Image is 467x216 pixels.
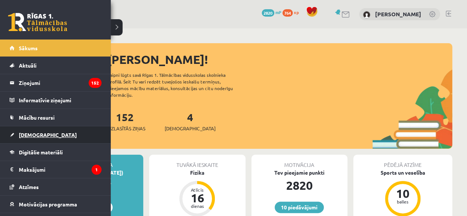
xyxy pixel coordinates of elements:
div: Fizika [149,169,245,176]
span: 2820 [262,9,274,17]
span: [DEMOGRAPHIC_DATA] [19,131,77,138]
span: Atzīmes [19,184,39,190]
div: dienas [186,204,208,208]
span: [DEMOGRAPHIC_DATA] [165,125,216,132]
a: 2820 mP [262,9,281,15]
legend: Ziņojumi [19,74,102,91]
div: 2820 [251,176,347,194]
i: 1 [92,165,102,175]
a: Maksājumi1 [10,161,102,178]
a: 10 piedāvājumi [275,202,324,213]
legend: Maksājumi [19,161,102,178]
a: Motivācijas programma [10,196,102,213]
div: [PERSON_NAME]! [107,51,452,68]
div: Motivācija [251,155,347,169]
span: € [106,176,111,186]
span: Neizlasītās ziņas [104,125,145,132]
a: [DEMOGRAPHIC_DATA] [10,126,102,143]
div: Tuvākā ieskaite [149,155,245,169]
a: [PERSON_NAME] [375,10,421,18]
span: Sākums [19,45,38,51]
div: 16 [186,192,208,204]
a: Sākums [10,40,102,56]
a: Mācību resursi [10,109,102,126]
a: Atzīmes [10,178,102,195]
div: balles [392,199,414,204]
a: Ziņojumi152 [10,74,102,91]
i: 152 [89,78,102,88]
span: mP [275,9,281,15]
legend: Informatīvie ziņojumi [19,92,102,109]
a: Aktuāli [10,57,102,74]
div: Laipni lūgts savā Rīgas 1. Tālmācības vidusskolas skolnieka profilā. Šeit Tu vari redzēt tuvojošo... [108,72,246,98]
div: Tev pieejamie punkti [251,169,347,176]
a: Rīgas 1. Tālmācības vidusskola [8,13,67,31]
a: Digitālie materiāli [10,144,102,161]
a: 4[DEMOGRAPHIC_DATA] [165,110,216,132]
a: Informatīvie ziņojumi [10,92,102,109]
div: Sports un veselība [353,169,452,176]
img: Laura Reine [363,11,370,18]
a: 764 xp [282,9,302,15]
span: Digitālie materiāli [19,149,63,155]
div: 10 [392,188,414,199]
span: Motivācijas programma [19,201,77,208]
div: Atlicis [186,188,208,192]
div: Pēdējā atzīme [353,155,452,169]
span: 764 [282,9,293,17]
a: 152Neizlasītās ziņas [104,110,145,132]
span: xp [294,9,299,15]
span: Aktuāli [19,62,37,69]
span: Mācību resursi [19,114,55,121]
